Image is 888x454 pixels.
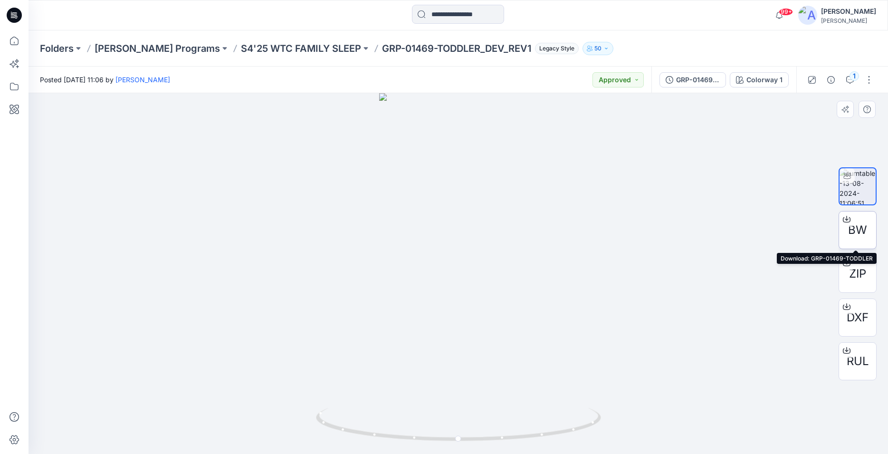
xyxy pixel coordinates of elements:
[746,75,783,85] div: Colorway 1
[659,72,726,87] button: GRP-01469-TODDLER
[821,17,876,24] div: [PERSON_NAME]
[823,72,839,87] button: Details
[730,72,789,87] button: Colorway 1
[850,71,859,81] div: 1
[115,76,170,84] a: [PERSON_NAME]
[594,43,602,54] p: 50
[840,168,876,204] img: turntable-13-08-2024-11:06:51
[382,42,531,55] p: GRP-01469-TODDLER_DEV_REV1
[842,72,858,87] button: 1
[40,42,74,55] a: Folders
[241,42,361,55] a: S4'25 WTC FAMILY SLEEP
[535,43,579,54] span: Legacy Style
[582,42,613,55] button: 50
[847,309,869,326] span: DXF
[798,6,817,25] img: avatar
[847,353,869,370] span: RUL
[531,42,579,55] button: Legacy Style
[848,222,867,239] span: BW
[849,265,866,282] span: ZIP
[821,6,876,17] div: [PERSON_NAME]
[779,8,793,16] span: 99+
[95,42,220,55] a: [PERSON_NAME] Programs
[40,75,170,85] span: Posted [DATE] 11:06 by
[676,75,720,85] div: GRP-01469-TODDLER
